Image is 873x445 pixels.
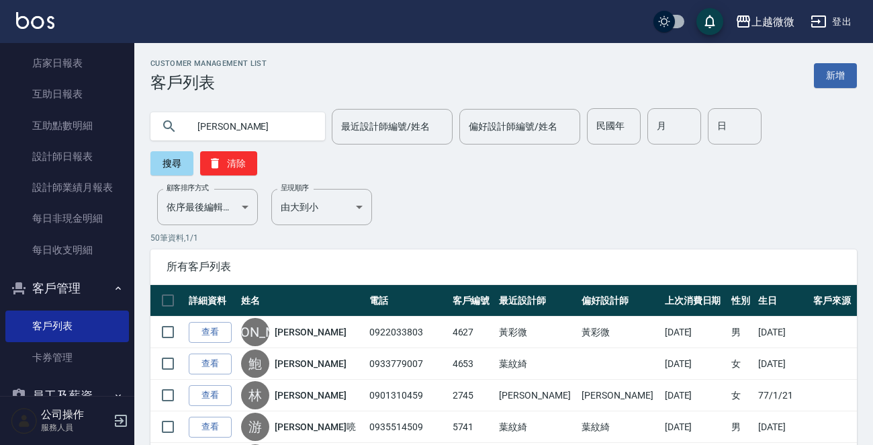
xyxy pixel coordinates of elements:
[366,380,449,411] td: 0901310459
[449,348,496,380] td: 4653
[281,183,309,193] label: 呈現順序
[728,317,755,348] td: 男
[366,317,449,348] td: 0922033803
[730,8,800,36] button: 上越微微
[728,411,755,443] td: 男
[241,413,269,441] div: 游
[751,13,794,30] div: 上越微微
[5,342,129,373] a: 卡券管理
[728,348,755,380] td: 女
[578,411,661,443] td: 葉紋綺
[189,417,232,438] a: 查看
[275,420,355,434] a: [PERSON_NAME]喨
[5,203,129,234] a: 每日非現金明細
[5,79,129,110] a: 互助日報表
[366,411,449,443] td: 0935514509
[189,354,232,374] a: 查看
[5,235,129,266] a: 每日收支明細
[755,285,810,317] th: 生日
[696,8,723,35] button: save
[271,189,372,225] div: 由大到小
[661,285,728,317] th: 上次消費日期
[755,380,810,411] td: 77/1/21
[167,260,841,274] span: 所有客戶列表
[275,325,346,339] a: [PERSON_NAME]
[5,48,129,79] a: 店家日報表
[167,183,209,193] label: 顧客排序方式
[189,322,232,343] a: 查看
[5,172,129,203] a: 設計師業績月報表
[496,380,578,411] td: [PERSON_NAME]
[496,285,578,317] th: 最近設計師
[805,9,857,34] button: 登出
[16,12,54,29] img: Logo
[5,110,129,141] a: 互助點數明細
[449,380,496,411] td: 2745
[755,411,810,443] td: [DATE]
[189,385,232,406] a: 查看
[5,141,129,172] a: 設計師日報表
[275,389,346,402] a: [PERSON_NAME]
[496,411,578,443] td: 葉紋綺
[496,317,578,348] td: 黃彩微
[150,232,857,244] p: 50 筆資料, 1 / 1
[728,285,755,317] th: 性別
[661,380,728,411] td: [DATE]
[578,317,661,348] td: 黃彩微
[755,348,810,380] td: [DATE]
[188,108,314,145] input: 搜尋關鍵字
[150,151,193,175] button: 搜尋
[275,357,346,370] a: [PERSON_NAME]
[496,348,578,380] td: 葉紋綺
[661,348,728,380] td: [DATE]
[185,285,238,317] th: 詳細資料
[238,285,366,317] th: 姓名
[200,151,257,175] button: 清除
[150,73,267,92] h3: 客戶列表
[755,317,810,348] td: [DATE]
[241,350,269,378] div: 鮑
[11,407,38,434] img: Person
[5,271,129,306] button: 客戶管理
[449,285,496,317] th: 客戶編號
[157,189,258,225] div: 依序最後編輯時間
[449,411,496,443] td: 5741
[578,380,661,411] td: [PERSON_NAME]
[241,381,269,409] div: 林
[814,63,857,88] a: 新增
[5,378,129,413] button: 員工及薪資
[810,285,857,317] th: 客戶來源
[366,285,449,317] th: 電話
[728,380,755,411] td: 女
[578,285,661,317] th: 偏好設計師
[661,317,728,348] td: [DATE]
[449,317,496,348] td: 4627
[366,348,449,380] td: 0933779007
[41,408,109,421] h5: 公司操作
[150,59,267,68] h2: Customer Management List
[661,411,728,443] td: [DATE]
[241,318,269,346] div: [PERSON_NAME]
[5,311,129,341] a: 客戶列表
[41,421,109,434] p: 服務人員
